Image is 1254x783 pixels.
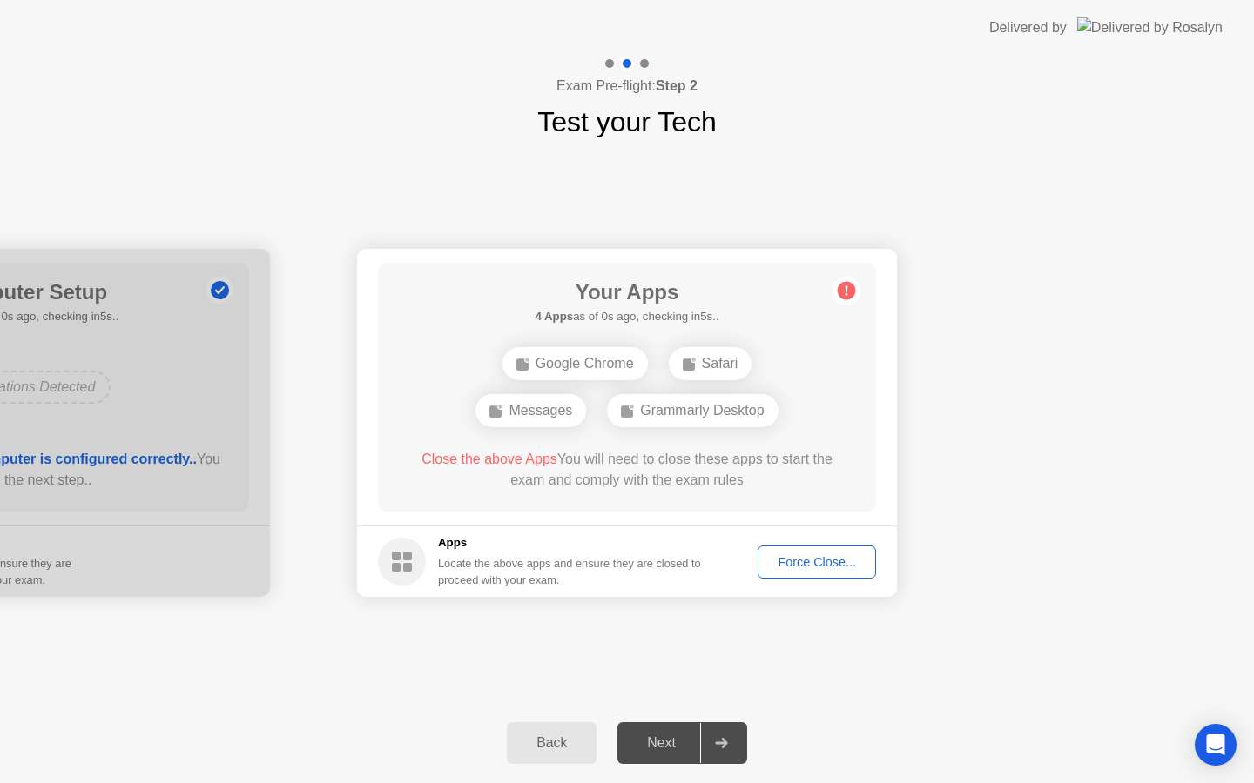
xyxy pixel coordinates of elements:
[535,310,573,323] b: 4 Apps
[403,449,852,491] div: You will need to close these apps to start the exam and comply with the exam rules
[607,394,778,427] div: Grammarly Desktop
[512,735,591,751] div: Back
[1195,724,1237,766] div: Open Intercom Messenger
[537,101,717,143] h1: Test your Tech
[669,347,752,380] div: Safari
[989,17,1067,38] div: Delivered by
[764,555,870,569] div: Force Close...
[623,735,700,751] div: Next
[617,722,747,764] button: Next
[502,347,648,380] div: Google Chrome
[475,394,586,427] div: Messages
[438,555,702,588] div: Locate the above apps and ensure they are closed to proceed with your exam.
[656,78,698,93] b: Step 2
[758,545,876,579] button: Force Close...
[438,534,702,552] h5: Apps
[535,308,718,325] h5: as of 0s ago, checking in5s..
[507,722,597,764] button: Back
[421,452,557,466] span: Close the above Apps
[1077,17,1223,37] img: Delivered by Rosalyn
[556,76,698,97] h4: Exam Pre-flight:
[535,277,718,308] h1: Your Apps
